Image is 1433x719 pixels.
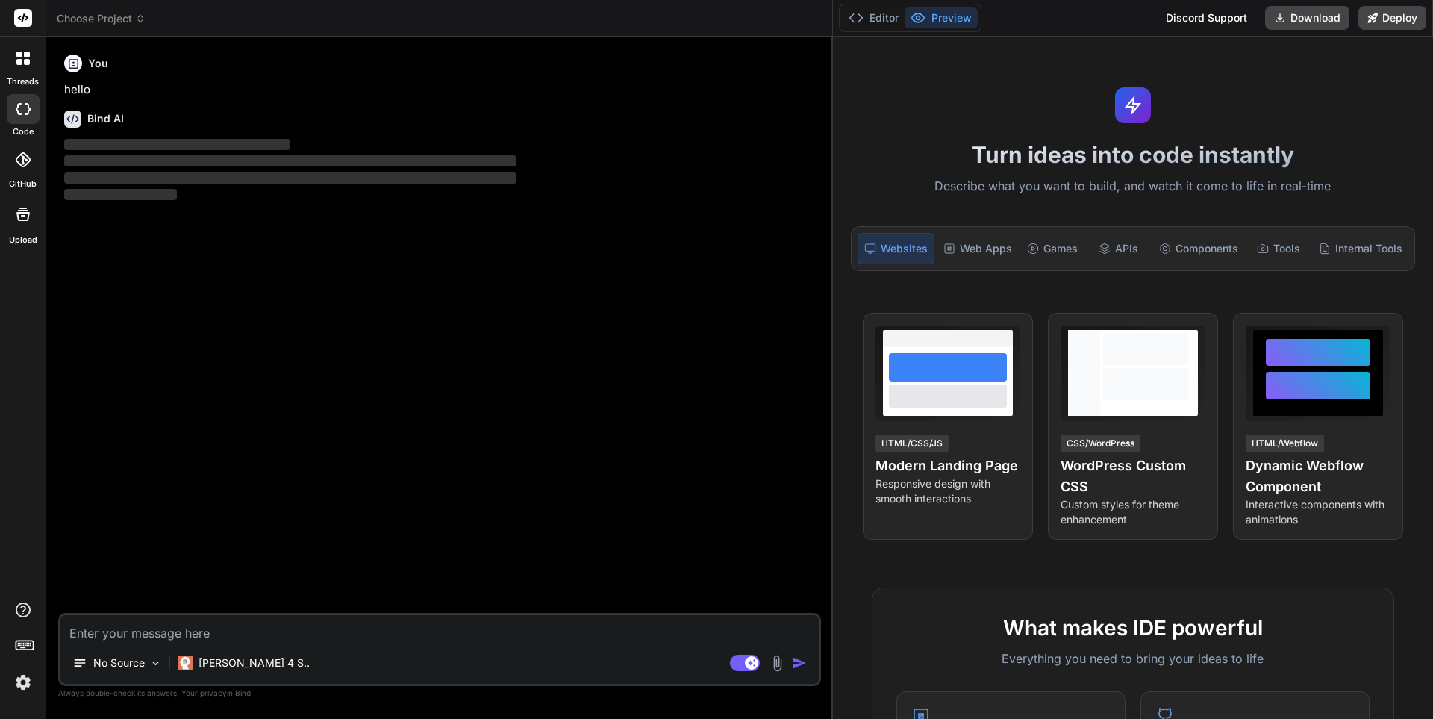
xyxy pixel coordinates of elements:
div: HTML/CSS/JS [875,435,949,452]
span: Choose Project [57,11,146,26]
div: APIs [1087,233,1149,264]
h4: Dynamic Webflow Component [1246,455,1390,497]
label: threads [7,75,39,88]
img: icon [792,656,807,670]
p: Everything you need to bring your ideas to life [896,650,1370,667]
img: attachment [769,655,786,672]
img: settings [10,670,36,695]
img: Claude 4 Sonnet [178,656,193,670]
label: code [13,125,34,138]
button: Deploy [1358,6,1426,30]
h6: Bind AI [87,111,124,126]
button: Editor [843,7,905,28]
label: Upload [9,234,37,246]
span: ‌ [64,139,290,150]
span: ‌ [64,172,516,184]
p: No Source [93,656,145,670]
p: Responsive design with smooth interactions [875,476,1020,506]
div: CSS/WordPress [1061,435,1140,452]
h2: What makes IDE powerful [896,612,1370,644]
div: HTML/Webflow [1246,435,1324,452]
div: Tools [1247,233,1310,264]
button: Download [1265,6,1349,30]
p: Always double-check its answers. Your in Bind [58,686,821,700]
div: Websites [858,233,934,264]
span: ‌ [64,155,516,166]
div: Internal Tools [1313,233,1408,264]
div: Components [1153,233,1244,264]
p: Describe what you want to build, and watch it come to life in real-time [842,177,1424,196]
h6: You [88,56,108,71]
p: [PERSON_NAME] 4 S.. [199,656,310,670]
img: Pick Models [149,657,162,670]
h1: Turn ideas into code instantly [842,141,1424,168]
p: Custom styles for theme enhancement [1061,497,1205,527]
div: Games [1021,233,1084,264]
span: ‌ [64,189,177,200]
h4: WordPress Custom CSS [1061,455,1205,497]
div: Web Apps [937,233,1018,264]
span: privacy [200,688,227,697]
div: Discord Support [1157,6,1256,30]
label: GitHub [9,178,37,190]
button: Preview [905,7,978,28]
p: hello [64,81,818,99]
h4: Modern Landing Page [875,455,1020,476]
p: Interactive components with animations [1246,497,1390,527]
